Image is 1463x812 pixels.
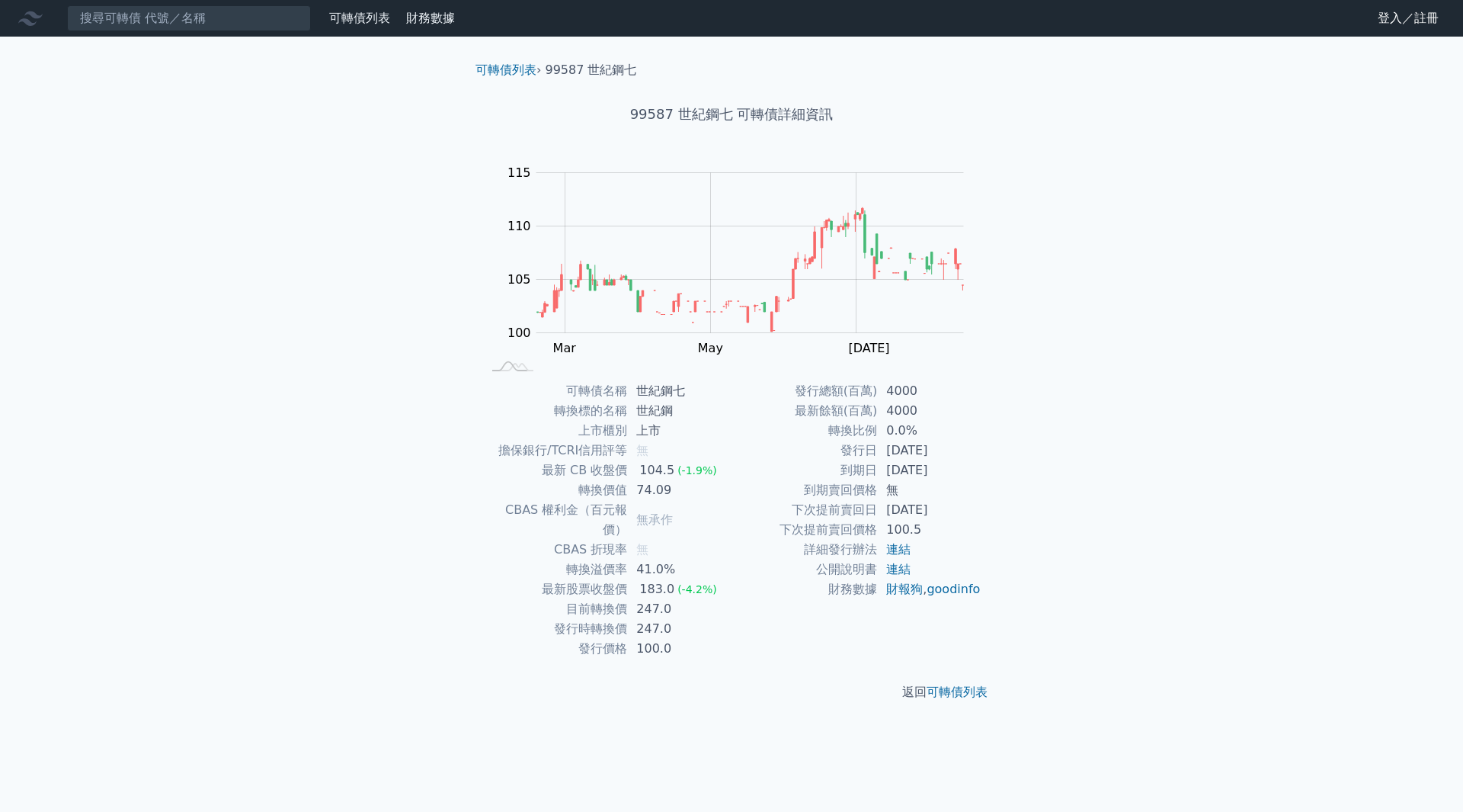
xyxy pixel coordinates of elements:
[482,500,627,540] td: CBAS 權利金（百元報價）
[475,61,541,79] li: ›
[482,639,627,659] td: 發行價格
[482,421,627,441] td: 上市櫃別
[482,540,627,560] td: CBAS 折現率
[499,165,987,355] g: Chart
[927,582,980,596] a: goodinfo
[731,500,877,520] td: 下次提前賣回日
[553,341,577,355] tspan: Mar
[877,461,981,480] td: [DATE]
[927,685,988,699] a: 可轉債列表
[731,421,877,441] td: 轉換比例
[731,401,877,421] td: 最新餘額(百萬)
[731,560,877,579] td: 公開說明書
[731,540,877,560] td: 詳細發行辦法
[482,579,627,599] td: 最新股票收盤價
[877,500,981,520] td: [DATE]
[877,441,981,461] td: [DATE]
[677,464,717,477] span: (-1.9%)
[406,11,455,25] a: 財務數據
[507,272,531,287] tspan: 105
[731,461,877,480] td: 到期日
[482,560,627,579] td: 轉換溢價率
[627,619,731,639] td: 247.0
[482,619,627,639] td: 發行時轉換價
[731,381,877,401] td: 發行總額(百萬)
[848,341,889,355] tspan: [DATE]
[636,579,677,599] div: 183.0
[627,599,731,619] td: 247.0
[877,401,981,421] td: 4000
[636,443,648,457] span: 無
[731,480,877,500] td: 到期賣回價格
[627,639,731,659] td: 100.0
[877,381,981,401] td: 4000
[677,583,717,595] span: (-4.2%)
[463,683,1000,701] p: 返回
[67,5,311,31] input: 搜尋可轉債 代號／名稱
[482,441,627,461] td: 擔保銀行/TCRI信用評等
[546,61,637,79] li: 99587 世紀鋼七
[627,421,731,441] td: 上市
[482,480,627,500] td: 轉換價值
[482,461,627,480] td: 最新 CB 收盤價
[877,421,981,441] td: 0.0%
[482,381,627,401] td: 可轉債名稱
[1365,6,1451,30] a: 登入／註冊
[482,401,627,421] td: 轉換標的名稱
[636,461,677,480] div: 104.5
[731,579,877,599] td: 財務數據
[475,63,536,77] a: 可轉債列表
[627,381,731,401] td: 世紀鋼七
[507,165,531,180] tspan: 115
[627,401,731,421] td: 世紀鋼
[877,579,981,599] td: ,
[886,562,911,576] a: 連結
[636,542,648,557] span: 無
[886,542,911,557] a: 連結
[329,11,390,25] a: 可轉債列表
[877,520,981,540] td: 100.5
[507,219,531,233] tspan: 110
[886,582,923,596] a: 財報狗
[698,341,723,355] tspan: May
[731,441,877,461] td: 發行日
[627,560,731,579] td: 41.0%
[507,326,531,340] tspan: 100
[482,599,627,619] td: 目前轉換價
[463,104,1000,125] h1: 99587 世紀鋼七 可轉債詳細資訊
[731,520,877,540] td: 下次提前賣回價格
[636,512,673,527] span: 無承作
[877,480,981,500] td: 無
[627,480,731,500] td: 74.09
